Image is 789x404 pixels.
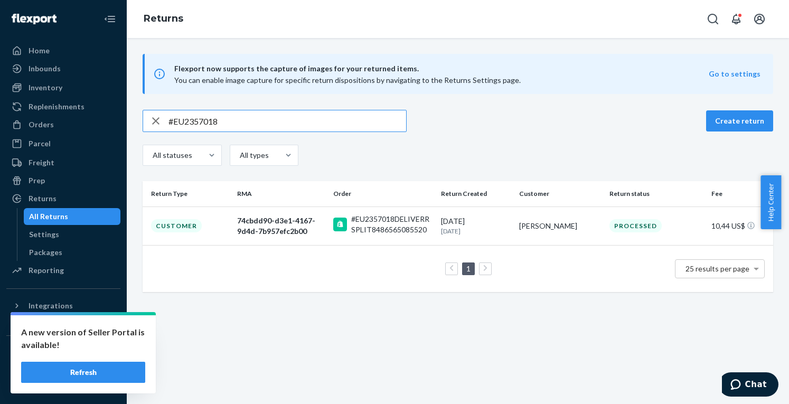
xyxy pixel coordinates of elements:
div: All statuses [153,150,191,161]
div: Prep [29,175,45,186]
a: Prep [6,172,120,189]
a: Shopify Fast Tags [6,362,120,379]
button: Close Navigation [99,8,120,30]
div: Customer [151,219,202,232]
p: A new version of Seller Portal is available! [21,326,145,351]
a: Home [6,42,120,59]
span: Flexport now supports the capture of images for your returned items. [174,62,709,75]
div: Integrations [29,300,73,311]
a: Replenishments [6,98,120,115]
button: Go to settings [709,69,760,79]
th: Return Type [143,181,233,206]
div: 74cbdd90-d3e1-4167-9d4d-7b957efc2b00 [237,215,325,237]
div: Freight [29,157,54,168]
th: Return status [605,181,707,206]
ol: breadcrumbs [135,4,192,34]
th: RMA [233,181,329,206]
p: [DATE] [441,227,511,236]
a: Add Fast Tag [6,383,120,396]
a: Parcel [6,135,120,152]
a: Settings [24,226,121,243]
a: Returns [144,13,183,24]
div: Orders [29,119,54,130]
button: Refresh [21,362,145,383]
a: Inventory [6,79,120,96]
iframe: Abre un widget desde donde se puede chatear con uno de los agentes [722,372,778,399]
div: Packages [29,247,62,258]
div: Returns [29,193,57,204]
a: Freight [6,154,120,171]
span: 25 results per page [685,264,749,273]
button: Open notifications [726,8,747,30]
td: 10,44 US$ [707,206,773,245]
div: Reporting [29,265,64,276]
div: Parcel [29,138,51,149]
div: Home [29,45,50,56]
div: [DATE] [441,216,511,236]
button: Open Search Box [702,8,724,30]
button: Help Center [760,175,781,229]
a: All Returns [24,208,121,225]
a: Add Integration [6,318,120,331]
a: Reporting [6,262,120,279]
span: You can enable image capture for specific return dispositions by navigating to the Returns Settin... [174,76,521,84]
th: Fee [707,181,773,206]
th: Order [329,181,437,206]
div: [PERSON_NAME] [519,221,601,231]
a: Packages [24,244,121,261]
a: Inbounds [6,60,120,77]
button: Integrations [6,297,120,314]
img: Flexport logo [12,14,57,24]
a: Orders [6,116,120,133]
button: Open account menu [749,8,770,30]
th: Return Created [437,181,515,206]
div: All Returns [29,211,68,222]
div: Replenishments [29,101,84,112]
a: Page 1 is your current page [464,264,473,273]
div: All types [240,150,267,161]
div: Inbounds [29,63,61,74]
div: #EU2357018DELIVERRSPLIT8486565085520 [351,214,433,235]
div: Inventory [29,82,62,93]
a: Returns [6,190,120,207]
th: Customer [515,181,605,206]
button: Fast Tags [6,344,120,361]
input: Search returns by rma, id, tracking number [168,110,406,131]
div: Settings [29,229,59,240]
div: Processed [609,219,662,232]
button: Create return [706,110,773,131]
